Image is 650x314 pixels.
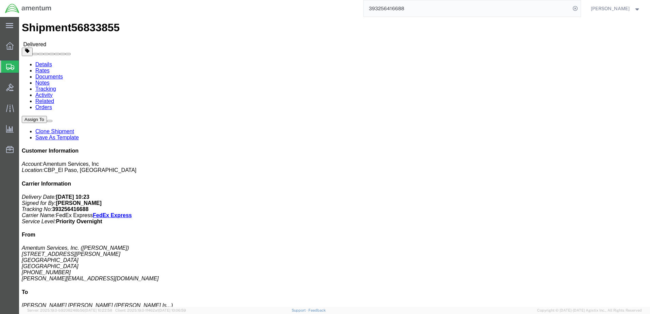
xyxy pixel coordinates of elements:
[85,308,112,312] span: [DATE] 10:22:58
[591,5,630,12] span: ADRIAN RODRIGUEZ, JR
[292,308,309,312] a: Support
[5,3,52,14] img: logo
[19,17,650,307] iframe: FS Legacy Container
[364,0,570,17] input: Search for shipment number, reference number
[158,308,186,312] span: [DATE] 10:06:59
[115,308,186,312] span: Client: 2025.19.0-1f462a1
[591,4,641,13] button: [PERSON_NAME]
[537,308,642,313] span: Copyright © [DATE]-[DATE] Agistix Inc., All Rights Reserved
[27,308,112,312] span: Server: 2025.19.0-b9208248b56
[308,308,326,312] a: Feedback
